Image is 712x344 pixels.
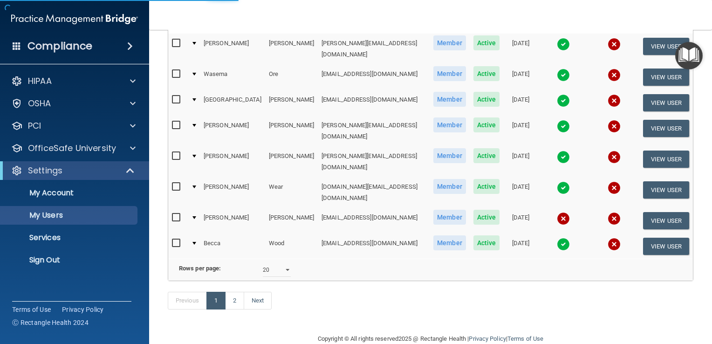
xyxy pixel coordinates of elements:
[318,208,430,234] td: [EMAIL_ADDRESS][DOMAIN_NAME]
[11,143,136,154] a: OfficeSafe University
[6,188,133,198] p: My Account
[433,66,466,81] span: Member
[318,177,430,208] td: [DOMAIN_NAME][EMAIL_ADDRESS][DOMAIN_NAME]
[503,34,538,64] td: [DATE]
[608,69,621,82] img: cross.ca9f0e7f.svg
[557,238,570,251] img: tick.e7d51cea.svg
[503,208,538,234] td: [DATE]
[200,177,265,208] td: [PERSON_NAME]
[11,120,136,131] a: PCI
[28,98,51,109] p: OSHA
[551,279,701,316] iframe: Drift Widget Chat Controller
[318,146,430,177] td: [PERSON_NAME][EMAIL_ADDRESS][DOMAIN_NAME]
[503,146,538,177] td: [DATE]
[503,64,538,90] td: [DATE]
[473,117,500,132] span: Active
[557,181,570,194] img: tick.e7d51cea.svg
[433,92,466,107] span: Member
[318,90,430,116] td: [EMAIL_ADDRESS][DOMAIN_NAME]
[557,151,570,164] img: tick.e7d51cea.svg
[225,292,244,310] a: 2
[473,210,500,225] span: Active
[433,210,466,225] span: Member
[27,40,92,53] h4: Compliance
[643,38,689,55] button: View User
[28,165,62,176] p: Settings
[608,212,621,225] img: cross.ca9f0e7f.svg
[433,148,466,163] span: Member
[179,265,221,272] b: Rows per page:
[473,148,500,163] span: Active
[643,238,689,255] button: View User
[265,64,318,90] td: Ore
[643,212,689,229] button: View User
[168,292,207,310] a: Previous
[200,64,265,90] td: Wasema
[28,143,116,154] p: OfficeSafe University
[557,212,570,225] img: cross.ca9f0e7f.svg
[318,234,430,259] td: [EMAIL_ADDRESS][DOMAIN_NAME]
[608,151,621,164] img: cross.ca9f0e7f.svg
[12,305,51,314] a: Terms of Use
[643,120,689,137] button: View User
[265,34,318,64] td: [PERSON_NAME]
[557,38,570,51] img: tick.e7d51cea.svg
[473,35,500,50] span: Active
[200,90,265,116] td: [GEOGRAPHIC_DATA]
[62,305,104,314] a: Privacy Policy
[200,208,265,234] td: [PERSON_NAME]
[265,116,318,146] td: [PERSON_NAME]
[11,165,135,176] a: Settings
[503,234,538,259] td: [DATE]
[265,177,318,208] td: Wear
[608,238,621,251] img: cross.ca9f0e7f.svg
[643,181,689,199] button: View User
[11,10,138,28] img: PMB logo
[265,146,318,177] td: [PERSON_NAME]
[507,335,543,342] a: Terms of Use
[643,151,689,168] button: View User
[608,181,621,194] img: cross.ca9f0e7f.svg
[608,38,621,51] img: cross.ca9f0e7f.svg
[473,179,500,194] span: Active
[200,234,265,259] td: Becca
[433,117,466,132] span: Member
[557,120,570,133] img: tick.e7d51cea.svg
[643,94,689,111] button: View User
[28,120,41,131] p: PCI
[503,90,538,116] td: [DATE]
[265,208,318,234] td: [PERSON_NAME]
[503,116,538,146] td: [DATE]
[503,177,538,208] td: [DATE]
[11,98,136,109] a: OSHA
[265,90,318,116] td: [PERSON_NAME]
[433,235,466,250] span: Member
[318,64,430,90] td: [EMAIL_ADDRESS][DOMAIN_NAME]
[473,235,500,250] span: Active
[200,34,265,64] td: [PERSON_NAME]
[557,94,570,107] img: tick.e7d51cea.svg
[28,76,52,87] p: HIPAA
[200,116,265,146] td: [PERSON_NAME]
[608,120,621,133] img: cross.ca9f0e7f.svg
[433,35,466,50] span: Member
[6,255,133,265] p: Sign Out
[318,34,430,64] td: [PERSON_NAME][EMAIL_ADDRESS][DOMAIN_NAME]
[6,233,133,242] p: Services
[244,292,272,310] a: Next
[469,335,506,342] a: Privacy Policy
[675,42,703,69] button: Open Resource Center
[12,318,89,327] span: Ⓒ Rectangle Health 2024
[265,234,318,259] td: Wood
[206,292,226,310] a: 1
[557,69,570,82] img: tick.e7d51cea.svg
[608,94,621,107] img: cross.ca9f0e7f.svg
[6,211,133,220] p: My Users
[433,179,466,194] span: Member
[473,92,500,107] span: Active
[200,146,265,177] td: [PERSON_NAME]
[318,116,430,146] td: [PERSON_NAME][EMAIL_ADDRESS][DOMAIN_NAME]
[473,66,500,81] span: Active
[11,76,136,87] a: HIPAA
[643,69,689,86] button: View User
